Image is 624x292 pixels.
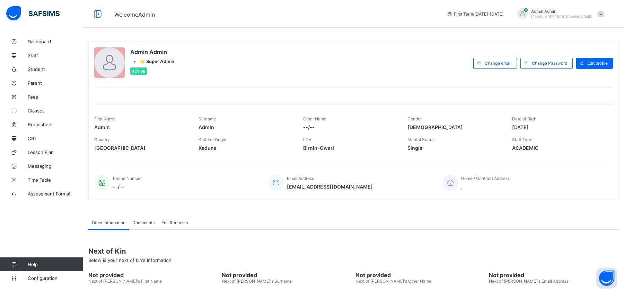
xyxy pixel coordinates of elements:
[130,59,174,64] div: •
[287,184,373,190] span: [EMAIL_ADDRESS][DOMAIN_NAME]
[489,272,619,279] span: Not provided
[355,279,431,284] span: Next of [PERSON_NAME]'s Other Name
[199,137,226,142] span: State of Origin
[407,145,501,151] span: Single
[28,80,83,86] span: Parent
[88,257,172,263] span: Below is your next of kin's Information
[355,272,485,279] span: Not provided
[114,11,155,18] span: Welcome Admin
[461,184,510,190] span: ,
[512,116,536,121] span: Date of Birth
[28,39,83,44] span: Dashboard
[113,176,142,181] span: Phone Number
[461,176,510,181] span: Home / Contract Address
[485,61,511,66] span: Change email
[94,124,188,130] span: Admin
[447,11,503,17] span: session/term information
[199,145,292,151] span: Kaduna
[28,136,83,141] span: CBT
[28,275,83,281] span: Configuration
[130,48,174,55] span: Admin Admin
[28,66,83,72] span: Student
[512,145,606,151] span: ACADEMIC
[407,137,434,142] span: Marital Status
[92,220,125,225] span: Other Information
[88,272,218,279] span: Not provided
[28,53,83,58] span: Staff
[28,177,83,183] span: Time Table
[303,137,311,142] span: LGA
[132,220,155,225] span: Documents
[28,191,83,197] span: Assessment Format
[199,124,292,130] span: Admin
[531,15,592,19] span: [EMAIL_ADDRESS][DOMAIN_NAME]
[596,268,617,289] button: Open asap
[510,8,607,20] div: AdminAdmin
[28,262,83,267] span: Help
[140,59,174,64] span: ⭐ Super Admin
[113,184,142,190] span: --/--
[531,9,592,14] span: Admin Admin
[512,124,606,130] span: [DATE]
[88,247,619,255] span: Next of Kin
[222,272,352,279] span: Not provided
[407,124,501,130] span: [DEMOGRAPHIC_DATA]
[587,61,608,66] span: Edit profile
[303,116,326,121] span: Other Name
[28,149,83,155] span: Lesson Plan
[28,94,83,100] span: Fees
[94,137,110,142] span: Country
[532,61,567,66] span: Change Password
[161,220,188,225] span: Edit Requests
[222,279,292,284] span: Next of [PERSON_NAME]'s Surname
[28,163,83,169] span: Messaging
[303,124,397,130] span: --/--
[6,6,60,21] img: safsims
[407,116,422,121] span: Gender
[489,279,569,284] span: Next of [PERSON_NAME]'s Email Address
[287,176,314,181] span: Email Address
[199,116,216,121] span: Surname
[28,122,83,127] span: Broadsheet
[94,145,188,151] span: [GEOGRAPHIC_DATA]
[512,137,532,142] span: Staff Type
[28,108,83,113] span: Classes
[303,145,397,151] span: Birnin-Gwari
[94,116,115,121] span: First Name
[88,279,162,284] span: Next of [PERSON_NAME]'s First Name
[132,69,145,73] span: Active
